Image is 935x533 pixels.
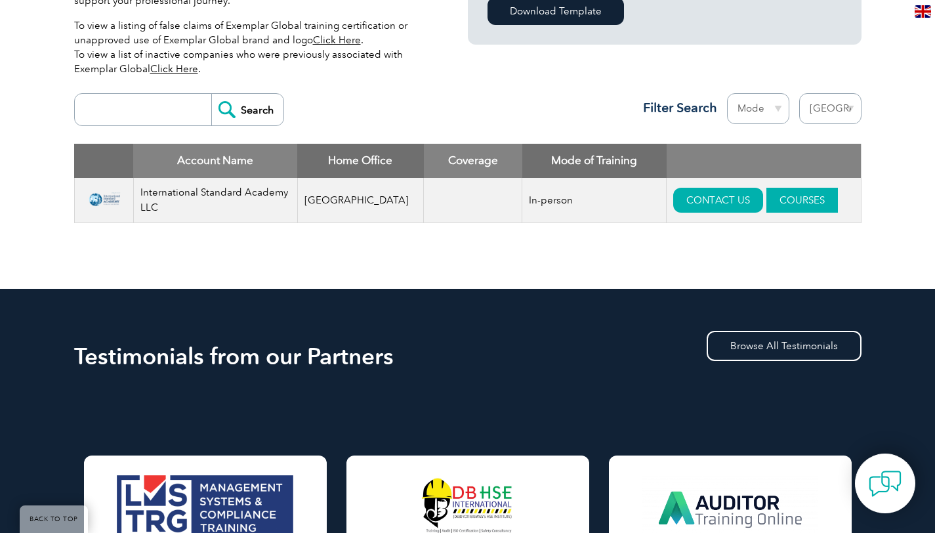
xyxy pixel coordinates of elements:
[522,144,667,178] th: Mode of Training: activate to sort column ascending
[81,184,127,217] img: c2558826-198b-ed11-81ac-0022481565fd-logo.png
[707,331,862,361] a: Browse All Testimonials
[313,34,361,46] a: Click Here
[20,505,88,533] a: BACK TO TOP
[766,188,838,213] a: COURSES
[74,18,428,76] p: To view a listing of false claims of Exemplar Global training certification or unapproved use of ...
[297,178,424,223] td: [GEOGRAPHIC_DATA]
[869,467,902,500] img: contact-chat.png
[133,144,297,178] th: Account Name: activate to sort column descending
[424,144,522,178] th: Coverage: activate to sort column ascending
[522,178,667,223] td: In-person
[915,5,931,18] img: en
[635,100,717,116] h3: Filter Search
[150,63,198,75] a: Click Here
[133,178,297,223] td: International Standard Academy LLC
[667,144,861,178] th: : activate to sort column ascending
[74,346,862,367] h2: Testimonials from our Partners
[673,188,763,213] a: CONTACT US
[211,94,283,125] input: Search
[297,144,424,178] th: Home Office: activate to sort column ascending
